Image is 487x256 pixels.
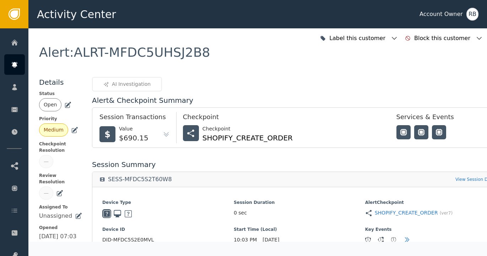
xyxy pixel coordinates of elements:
span: 0 sec [234,209,247,217]
span: Start Time (Local) [234,226,365,233]
div: Checkpoint [202,125,293,133]
div: Open [44,101,57,108]
span: Checkpoint Resolution [39,141,82,154]
span: Status [39,90,82,97]
div: Details [39,77,82,88]
span: (ver 7 ) [440,210,453,216]
span: Opened [39,224,82,231]
span: [DATE] [263,236,279,244]
div: Label this customer [329,34,387,43]
a: SHOPIFY_CREATE_ORDER [375,209,438,217]
span: Assigned To [39,204,82,210]
span: DID-MFDC5S2E0MVL [102,236,234,244]
div: Unassigned [39,212,72,220]
div: — [44,158,49,165]
div: Block this customer [414,34,472,43]
div: — [44,189,49,197]
div: 1 [391,237,396,242]
span: Activity Center [37,6,116,22]
div: $690.15 [119,133,148,143]
div: Services & Events [396,112,482,125]
span: Session Duration [234,199,365,206]
div: 1 [378,237,383,242]
div: Medium [44,126,64,134]
button: RB [466,8,478,21]
div: Alert : ALRT-MFDC5UHSJ2B8 [39,46,210,59]
span: Priority [39,116,82,122]
span: 10:03 PM [234,236,257,244]
span: $ [104,128,110,141]
button: Label this customer [318,30,400,46]
span: Device Type [102,199,234,206]
div: Checkpoint [183,112,382,125]
span: Review Resolution [39,172,82,185]
div: SESS-MFDC5S2T60W8 [108,176,172,183]
span: Device ID [102,226,234,233]
div: SHOPIFY_CREATE_ORDER [202,133,293,143]
div: [DATE] 07:03 PM PDT [39,232,82,249]
div: Value [119,125,148,133]
button: Block this customer [403,30,485,46]
div: Session Transactions [99,112,170,125]
div: 1 [366,237,370,242]
div: Account Owner [420,10,463,18]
